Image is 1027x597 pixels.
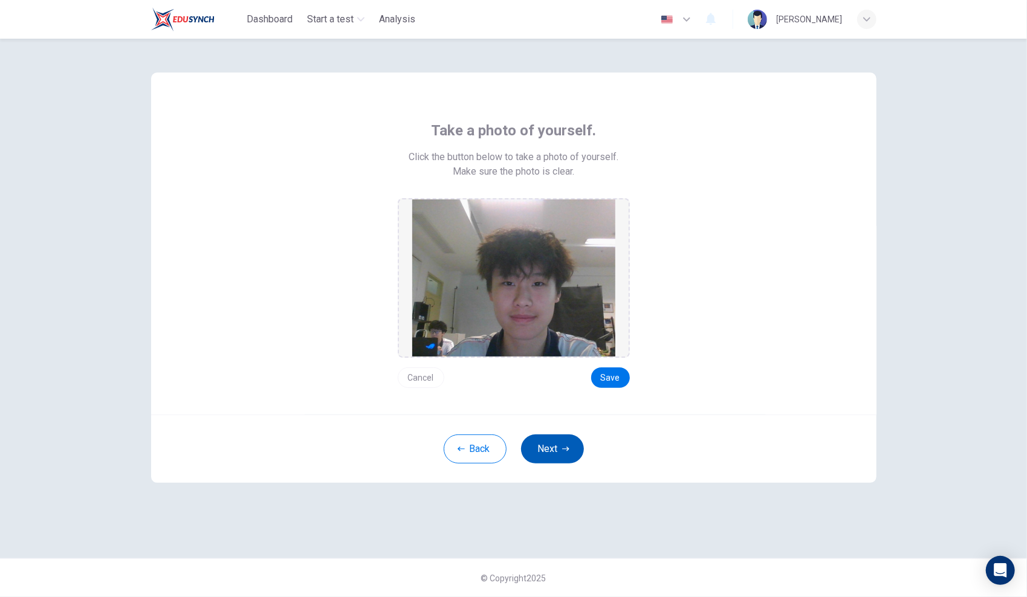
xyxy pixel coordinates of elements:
[247,12,293,27] span: Dashboard
[151,7,242,31] a: Rosedale logo
[986,556,1015,585] div: Open Intercom Messenger
[374,8,420,30] button: Analysis
[748,10,767,29] img: Profile picture
[777,12,843,27] div: [PERSON_NAME]
[307,12,354,27] span: Start a test
[302,8,369,30] button: Start a test
[379,12,415,27] span: Analysis
[398,367,444,388] button: Cancel
[591,367,630,388] button: Save
[444,434,507,463] button: Back
[242,8,297,30] button: Dashboard
[409,150,618,164] span: Click the button below to take a photo of yourself.
[431,121,596,140] span: Take a photo of yourself.
[412,199,615,357] img: preview screemshot
[151,7,215,31] img: Rosedale logo
[453,164,574,179] span: Make sure the photo is clear.
[521,434,584,463] button: Next
[481,573,546,583] span: © Copyright 2025
[659,15,675,24] img: en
